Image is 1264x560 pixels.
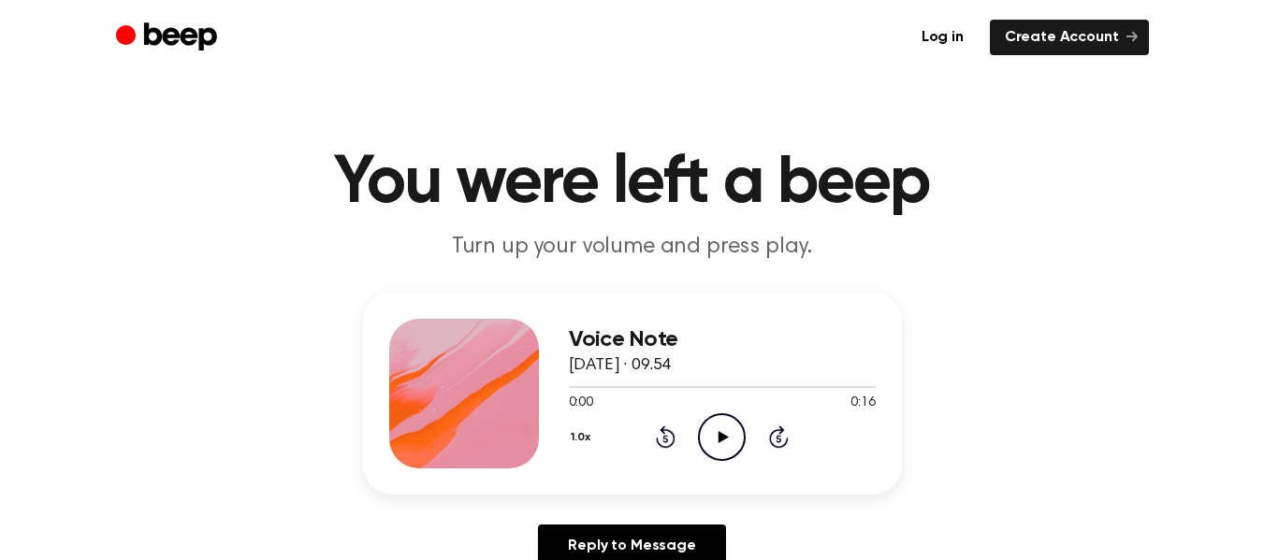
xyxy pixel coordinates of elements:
span: 0:16 [850,394,875,413]
span: [DATE] · 09.54 [569,357,672,374]
button: 1.0x [569,422,598,453]
a: Beep [116,20,222,56]
span: 0:00 [569,394,593,413]
h1: You were left a beep [153,150,1111,217]
a: Create Account [990,20,1149,55]
a: Log in [907,20,979,55]
p: Turn up your volume and press play. [273,232,992,263]
h3: Voice Note [569,327,876,352]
